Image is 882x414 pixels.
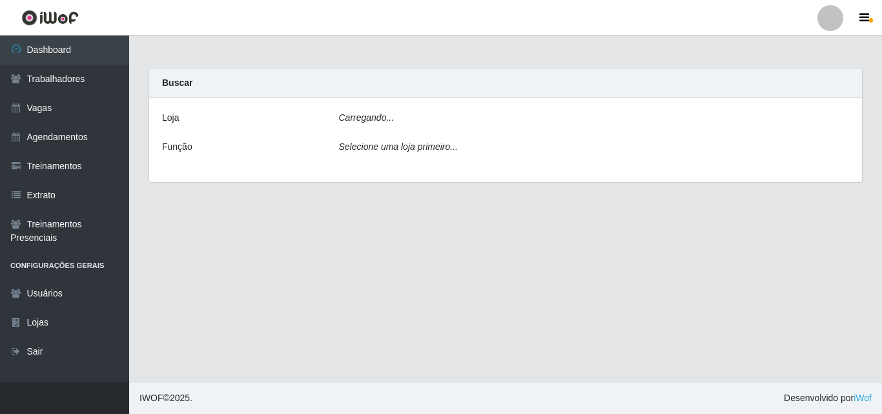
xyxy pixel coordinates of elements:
[339,112,395,123] i: Carregando...
[162,111,179,125] label: Loja
[139,393,163,403] span: IWOF
[854,393,872,403] a: iWof
[784,391,872,405] span: Desenvolvido por
[162,140,192,154] label: Função
[21,10,79,26] img: CoreUI Logo
[162,78,192,88] strong: Buscar
[139,391,192,405] span: © 2025 .
[339,141,458,152] i: Selecione uma loja primeiro...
